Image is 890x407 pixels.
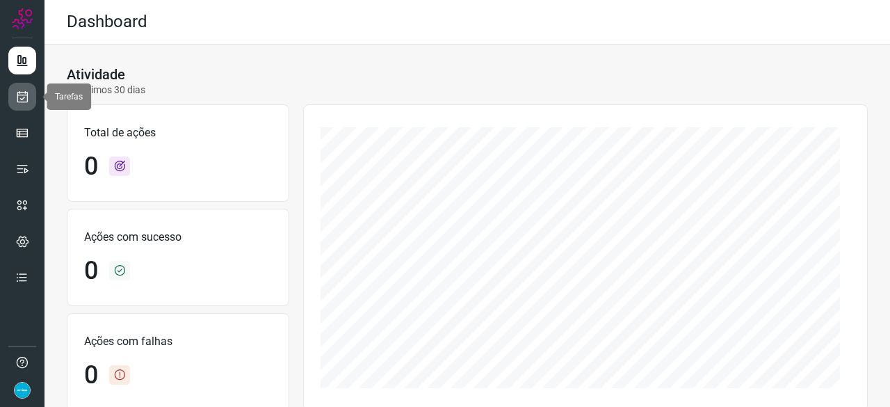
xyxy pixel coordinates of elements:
span: Tarefas [55,92,83,102]
h3: Atividade [67,66,125,83]
p: Ações com sucesso [84,229,272,246]
p: Últimos 30 dias [67,83,145,97]
p: Total de ações [84,125,272,141]
h1: 0 [84,152,98,182]
p: Ações com falhas [84,333,272,350]
img: Logo [12,8,33,29]
h1: 0 [84,256,98,286]
img: 4352b08165ebb499c4ac5b335522ff74.png [14,382,31,399]
h1: 0 [84,360,98,390]
h2: Dashboard [67,12,147,32]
